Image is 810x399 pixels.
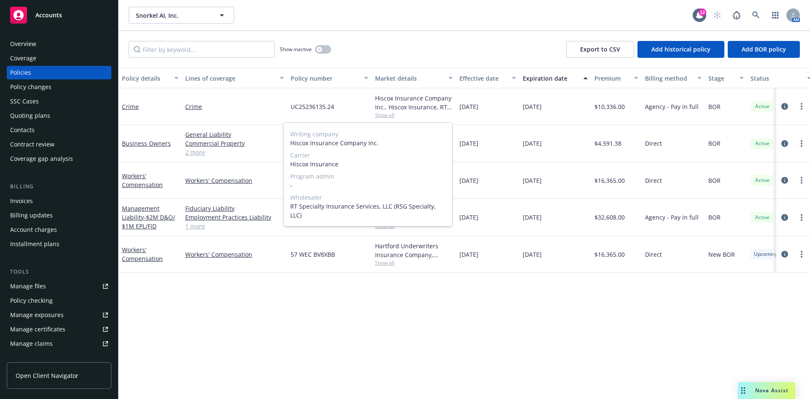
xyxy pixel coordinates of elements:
[375,242,453,259] div: Hartford Underwriters Insurance Company, Hartford Insurance Group
[594,102,625,111] span: $10,336.00
[10,294,53,307] div: Policy checking
[7,95,111,108] a: SSC Cases
[10,308,64,322] div: Manage exposures
[10,80,51,94] div: Policy changes
[122,74,169,83] div: Policy details
[796,138,807,149] a: more
[591,68,642,88] button: Premium
[738,382,795,399] button: Nova Assist
[754,103,771,110] span: Active
[580,45,620,53] span: Export to CSV
[645,250,662,259] span: Direct
[767,7,784,24] a: Switch app
[645,176,662,185] span: Direct
[10,95,39,108] div: SSC Cases
[780,212,790,223] a: circleInformation
[10,138,54,151] div: Contract review
[375,259,453,266] span: Show all
[7,66,111,79] a: Policies
[709,7,726,24] a: Start snowing
[10,66,31,79] div: Policies
[122,204,175,230] a: Management Liability
[10,37,36,51] div: Overview
[519,68,591,88] button: Expiration date
[748,7,764,24] a: Search
[754,176,771,184] span: Active
[459,213,478,222] span: [DATE]
[7,351,111,365] a: Manage BORs
[456,68,519,88] button: Effective date
[290,138,445,147] span: Hiscox Insurance Company Inc.
[796,101,807,111] a: more
[754,250,778,258] span: Upcoming
[651,45,710,53] span: Add historical policy
[7,109,111,122] a: Quoting plans
[780,175,790,185] a: circleInformation
[10,280,46,293] div: Manage files
[375,94,453,111] div: Hiscox Insurance Company Inc., Hiscox Insurance, RT Specialty Insurance Services, LLC (RSG Specia...
[459,74,507,83] div: Effective date
[728,7,745,24] a: Report a Bug
[7,209,111,222] a: Billing updates
[185,176,284,185] a: Workers' Compensation
[7,280,111,293] a: Manage files
[594,213,625,222] span: $32,608.00
[122,103,139,111] a: Crime
[645,139,662,148] span: Direct
[7,123,111,137] a: Contacts
[185,204,284,213] a: Fiduciary Liability
[185,74,275,83] div: Lines of coverage
[459,250,478,259] span: [DATE]
[642,68,705,88] button: Billing method
[185,130,284,139] a: General Liability
[780,138,790,149] a: circleInformation
[7,268,111,276] div: Tools
[185,102,284,111] a: Crime
[754,214,771,221] span: Active
[7,37,111,51] a: Overview
[290,202,445,220] span: RT Specialty Insurance Services, LLC (RSG Specialty, LLC)
[119,68,182,88] button: Policy details
[7,308,111,322] span: Manage exposures
[291,250,335,259] span: 57 WEC BV8XBB
[645,102,699,111] span: Agency - Pay in full
[523,250,542,259] span: [DATE]
[7,294,111,307] a: Policy checking
[645,74,692,83] div: Billing method
[10,194,33,208] div: Invoices
[10,152,73,166] div: Coverage gap analysis
[291,74,359,83] div: Policy number
[129,7,234,24] button: Snorkel AI, Inc.
[796,249,807,259] a: more
[7,3,111,27] a: Accounts
[7,80,111,94] a: Policy changes
[594,250,625,259] span: $16,365.00
[738,382,748,399] div: Drag to move
[136,11,209,20] span: Snorkel AI, Inc.
[290,181,445,190] span: -
[122,139,171,147] a: Business Owners
[129,41,275,58] input: Filter by keyword...
[185,148,284,157] a: 2 more
[751,74,802,83] div: Status
[523,139,542,148] span: [DATE]
[523,74,578,83] div: Expiration date
[459,139,478,148] span: [DATE]
[796,175,807,185] a: more
[122,213,175,230] span: - $2M D&O/ $1M EPL/FID
[182,68,287,88] button: Lines of coverage
[7,237,111,251] a: Installment plans
[7,138,111,151] a: Contract review
[372,68,456,88] button: Market details
[10,209,53,222] div: Billing updates
[645,213,699,222] span: Agency - Pay in full
[523,102,542,111] span: [DATE]
[708,139,721,148] span: BOR
[7,182,111,191] div: Billing
[742,45,786,53] span: Add BOR policy
[280,46,312,53] span: Show inactive
[7,323,111,336] a: Manage certificates
[287,68,372,88] button: Policy number
[708,176,721,185] span: BOR
[780,249,790,259] a: circleInformation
